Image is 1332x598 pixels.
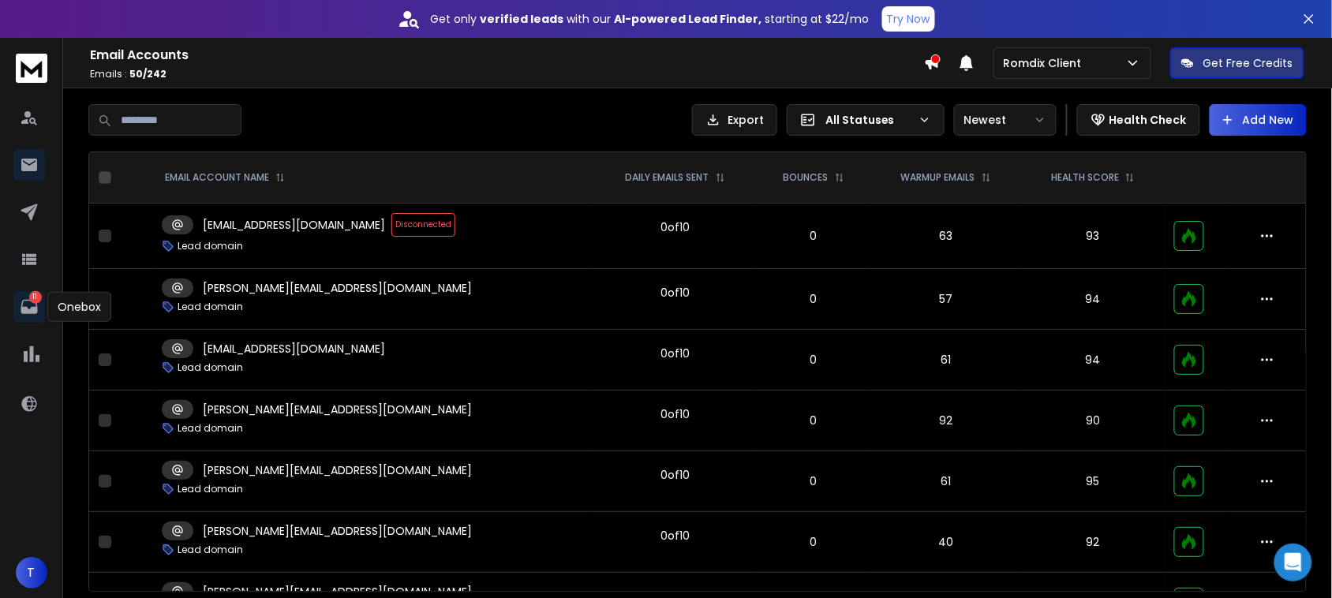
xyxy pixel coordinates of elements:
p: Romdix Client [1004,55,1088,71]
span: 50 / 242 [129,67,166,80]
p: All Statuses [825,112,912,128]
p: Lead domain [178,361,243,374]
p: Lead domain [178,301,243,313]
p: Emails : [90,68,924,80]
td: 94 [1022,330,1165,391]
div: 0 of 10 [660,467,690,483]
p: Try Now [887,11,930,27]
p: 0 [766,228,860,244]
button: Add New [1210,104,1307,136]
div: 0 of 10 [660,219,690,235]
p: HEALTH SCORE [1051,171,1119,184]
p: BOUNCES [784,171,829,184]
p: 11 [29,291,42,304]
strong: AI-powered Lead Finder, [615,11,762,27]
a: 11 [13,291,45,323]
p: 0 [766,534,860,550]
button: Health Check [1077,104,1200,136]
p: Get Free Credits [1203,55,1293,71]
td: 40 [870,512,1022,573]
p: WARMUP EMAILS [901,171,975,184]
td: 63 [870,204,1022,269]
p: [PERSON_NAME][EMAIL_ADDRESS][DOMAIN_NAME] [203,523,472,539]
p: Health Check [1109,112,1187,128]
td: 94 [1022,269,1165,330]
p: [EMAIL_ADDRESS][DOMAIN_NAME] [203,217,385,233]
div: Onebox [47,292,111,322]
td: 92 [870,391,1022,451]
div: v 4.0.24 [44,25,77,38]
img: tab_keywords_by_traffic_grey.svg [157,92,170,104]
button: Get Free Credits [1170,47,1304,79]
button: Export [692,104,777,136]
p: Lead domain [178,240,243,252]
img: website_grey.svg [25,41,38,54]
div: 0 of 10 [660,406,690,422]
td: 57 [870,269,1022,330]
button: Newest [954,104,1057,136]
button: T [16,557,47,589]
p: 0 [766,352,860,368]
img: tab_domain_overview_orange.svg [43,92,55,104]
td: 93 [1022,204,1165,269]
p: Lead domain [178,422,243,435]
div: EMAIL ACCOUNT NAME [165,171,285,184]
td: 61 [870,330,1022,391]
div: 0 of 10 [660,528,690,544]
img: logo_orange.svg [25,25,38,38]
p: 0 [766,473,860,489]
p: [PERSON_NAME][EMAIL_ADDRESS][DOMAIN_NAME] [203,462,472,478]
td: 61 [870,451,1022,512]
p: Lead domain [178,483,243,495]
div: Domain: [URL] [41,41,112,54]
div: Domain Overview [60,93,141,103]
div: Open Intercom Messenger [1274,544,1312,581]
strong: verified leads [481,11,564,27]
td: 90 [1022,391,1165,451]
p: Lead domain [178,544,243,556]
td: 92 [1022,512,1165,573]
p: [EMAIL_ADDRESS][DOMAIN_NAME] [203,341,385,357]
p: 0 [766,291,860,307]
div: Keywords by Traffic [174,93,266,103]
span: Disconnected [391,213,455,237]
img: logo [16,54,47,83]
p: [PERSON_NAME][EMAIL_ADDRESS][DOMAIN_NAME] [203,280,472,296]
button: Try Now [882,6,935,32]
p: [PERSON_NAME][EMAIL_ADDRESS][DOMAIN_NAME] [203,402,472,417]
p: 0 [766,413,860,428]
div: 0 of 10 [660,346,690,361]
td: 95 [1022,451,1165,512]
div: 0 of 10 [660,285,690,301]
h1: Email Accounts [90,46,924,65]
p: DAILY EMAILS SENT [626,171,709,184]
p: Get only with our starting at $22/mo [431,11,870,27]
